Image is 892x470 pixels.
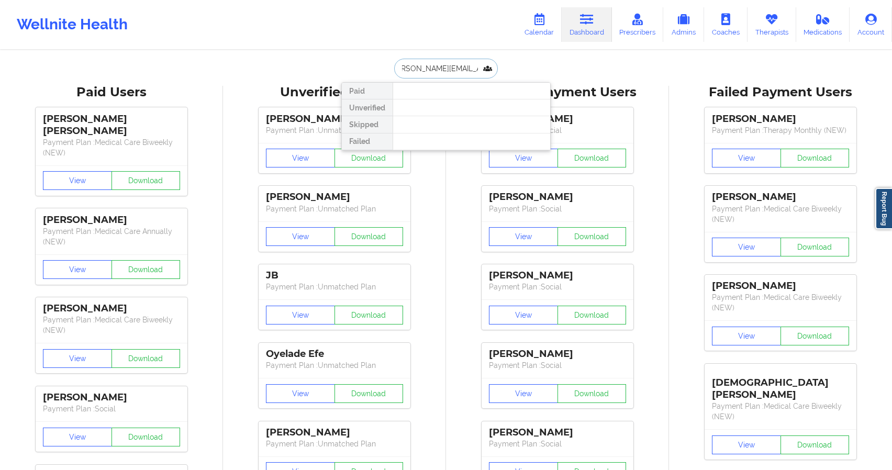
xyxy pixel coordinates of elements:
button: Download [111,349,181,368]
button: View [712,149,781,167]
div: [PERSON_NAME] [43,303,180,315]
div: [PERSON_NAME] [43,214,180,226]
div: Unverified [342,99,393,116]
a: Calendar [517,7,562,42]
p: Payment Plan : Medical Care Annually (NEW) [43,226,180,247]
a: Coaches [704,7,748,42]
button: View [43,349,112,368]
div: [PERSON_NAME] [43,391,180,404]
a: Medications [796,7,850,42]
a: Prescribers [612,7,664,42]
div: [PERSON_NAME] [489,113,626,125]
button: View [266,227,335,246]
button: View [43,428,112,446]
div: [PERSON_NAME] [PERSON_NAME] [43,113,180,137]
p: Payment Plan : Social [489,439,626,449]
div: [PERSON_NAME] [712,280,849,292]
p: Payment Plan : Unmatched Plan [266,439,403,449]
button: Download [557,149,627,167]
p: Payment Plan : Social [489,360,626,371]
p: Payment Plan : Medical Care Biweekly (NEW) [712,204,849,225]
button: Download [557,306,627,324]
div: Oyelade Efe [266,348,403,360]
button: Download [334,306,404,324]
div: [PERSON_NAME] [489,348,626,360]
div: [PERSON_NAME] [712,191,849,203]
p: Payment Plan : Social [489,282,626,292]
button: Download [780,238,850,256]
button: View [266,384,335,403]
button: Download [780,435,850,454]
button: Download [780,149,850,167]
a: Therapists [748,7,796,42]
a: Account [850,7,892,42]
p: Payment Plan : Medical Care Biweekly (NEW) [712,292,849,313]
button: View [712,435,781,454]
div: Unverified Users [230,84,439,100]
div: JB [266,270,403,282]
div: [PERSON_NAME] [489,270,626,282]
div: [PERSON_NAME] [266,113,403,125]
button: Download [780,327,850,345]
button: View [489,149,558,167]
p: Payment Plan : Medical Care Biweekly (NEW) [43,137,180,158]
button: View [712,327,781,345]
button: View [712,238,781,256]
p: Payment Plan : Social [489,204,626,214]
button: View [489,384,558,403]
button: View [43,260,112,279]
button: View [266,149,335,167]
div: Failed [342,133,393,150]
button: View [489,306,558,324]
button: Download [334,149,404,167]
button: Download [111,260,181,279]
div: Paid Users [7,84,216,100]
button: Download [557,384,627,403]
p: Payment Plan : Unmatched Plan [266,125,403,136]
div: [PERSON_NAME] [489,191,626,203]
div: Paid [342,83,393,99]
div: [PERSON_NAME] [712,113,849,125]
div: Skipped [342,116,393,133]
div: Failed Payment Users [676,84,885,100]
div: [PERSON_NAME] [489,427,626,439]
p: Payment Plan : Unmatched Plan [266,204,403,214]
div: Skipped Payment Users [453,84,662,100]
div: [PERSON_NAME] [266,427,403,439]
p: Payment Plan : Social [489,125,626,136]
p: Payment Plan : Unmatched Plan [266,282,403,292]
p: Payment Plan : Therapy Monthly (NEW) [712,125,849,136]
button: Download [334,384,404,403]
button: Download [111,428,181,446]
div: [PERSON_NAME] [266,191,403,203]
button: View [489,227,558,246]
p: Payment Plan : Medical Care Biweekly (NEW) [712,401,849,422]
p: Payment Plan : Unmatched Plan [266,360,403,371]
button: View [43,171,112,190]
a: Report Bug [875,188,892,229]
a: Dashboard [562,7,612,42]
button: Download [557,227,627,246]
a: Admins [663,7,704,42]
button: View [266,306,335,324]
p: Payment Plan : Medical Care Biweekly (NEW) [43,315,180,335]
div: [DEMOGRAPHIC_DATA][PERSON_NAME] [712,369,849,401]
button: Download [334,227,404,246]
button: Download [111,171,181,190]
p: Payment Plan : Social [43,404,180,414]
